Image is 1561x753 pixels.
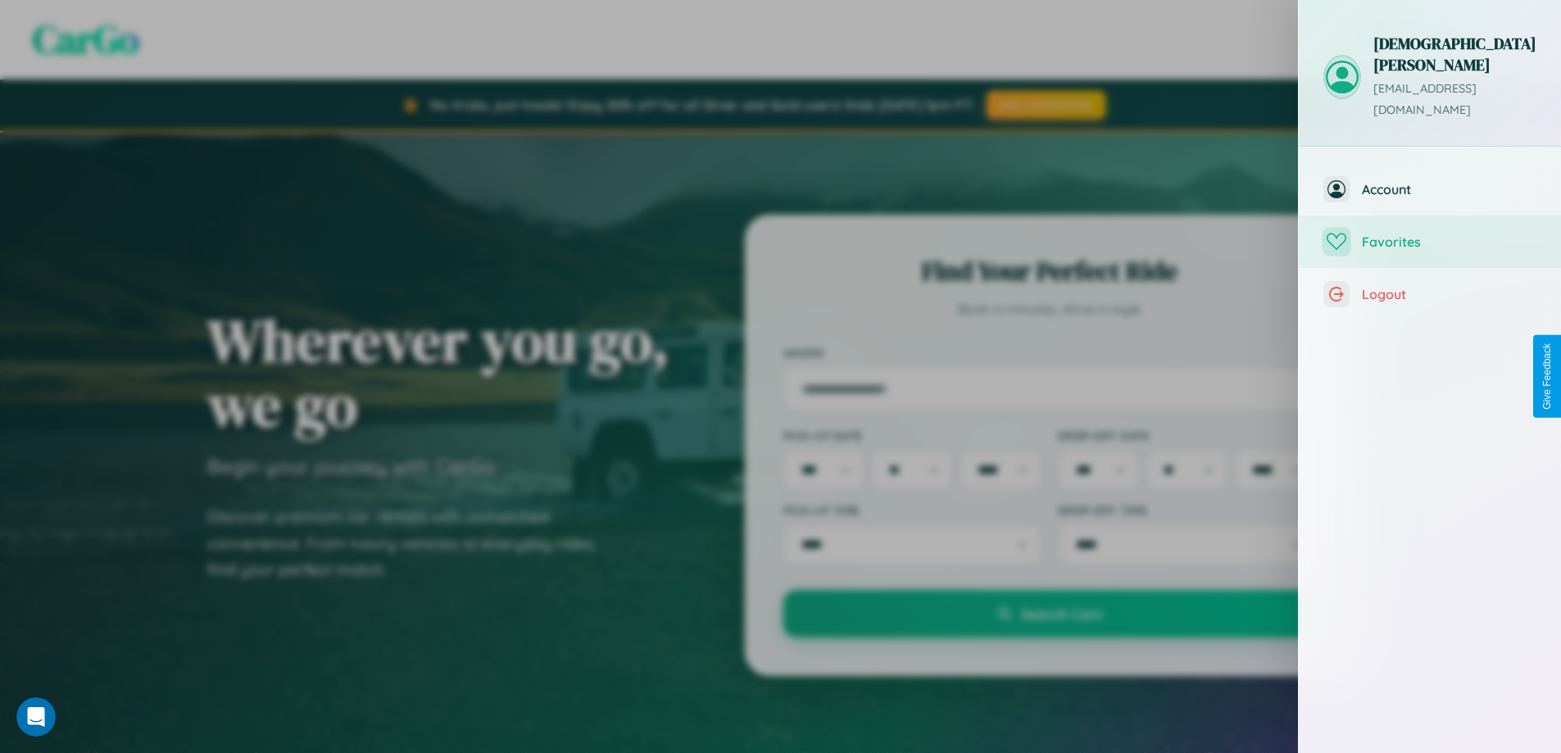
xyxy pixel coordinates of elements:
[1299,163,1561,215] button: Account
[1541,343,1553,410] div: Give Feedback
[1362,234,1536,250] span: Favorites
[1362,181,1536,197] span: Account
[16,697,56,737] iframe: Intercom live chat
[1373,33,1536,75] h3: [DEMOGRAPHIC_DATA] [PERSON_NAME]
[1299,215,1561,268] button: Favorites
[1373,79,1536,121] p: [EMAIL_ADDRESS][DOMAIN_NAME]
[1362,286,1536,302] span: Logout
[1299,268,1561,320] button: Logout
